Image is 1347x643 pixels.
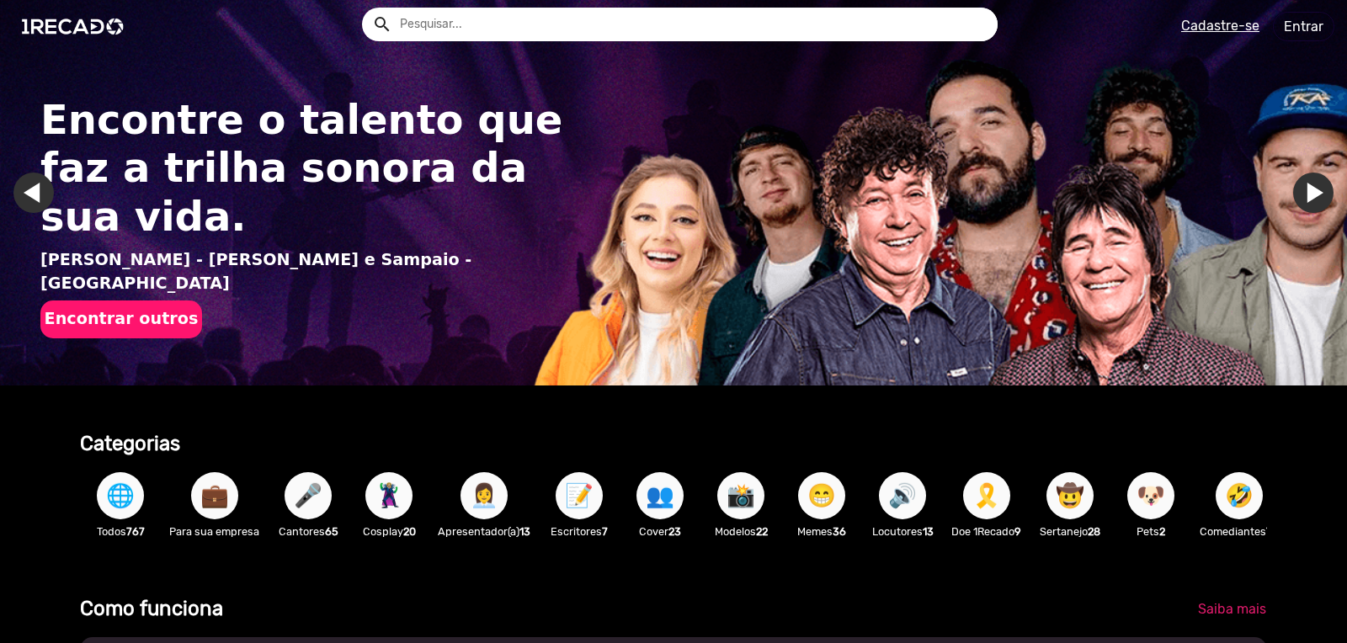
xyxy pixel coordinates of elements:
[294,472,322,519] span: 🎤
[519,525,530,538] b: 13
[1225,472,1254,519] span: 🤣
[80,432,180,455] b: Categorias
[1185,594,1280,624] a: Saiba mais
[870,523,934,539] p: Locutores
[1046,472,1094,519] button: 🤠
[470,472,498,519] span: 👩‍💼
[106,472,135,519] span: 🌐
[387,8,998,41] input: Pesquisar...
[13,173,54,213] a: Ir para o último slide
[602,525,608,538] b: 7
[285,472,332,519] button: 🎤
[438,523,530,539] p: Apresentador(a)
[126,525,145,538] b: 767
[1266,525,1278,538] b: 72
[668,525,681,538] b: 23
[923,525,934,538] b: 13
[963,472,1010,519] button: 🎗️
[717,472,764,519] button: 📸
[1273,12,1334,41] a: Entrar
[727,472,755,519] span: 📸
[1014,525,1021,538] b: 9
[191,472,238,519] button: 💼
[1056,472,1084,519] span: 🤠
[200,472,229,519] span: 💼
[97,472,144,519] button: 🌐
[366,8,396,38] button: Example home icon
[1038,523,1102,539] p: Sertanejo
[565,472,594,519] span: 📝
[365,472,413,519] button: 🦹🏼‍♀️
[403,525,416,538] b: 20
[790,523,854,539] p: Memes
[1181,18,1259,34] u: Cadastre-se
[888,472,917,519] span: 🔊
[556,472,603,519] button: 📝
[276,523,340,539] p: Cantores
[628,523,692,539] p: Cover
[375,472,403,519] span: 🦹🏼‍♀️
[972,472,1001,519] span: 🎗️
[879,472,926,519] button: 🔊
[646,472,674,519] span: 👥
[709,523,773,539] p: Modelos
[372,14,392,35] mat-icon: Example home icon
[756,525,768,538] b: 22
[40,248,579,297] p: [PERSON_NAME] - [PERSON_NAME] e Sampaio - [GEOGRAPHIC_DATA]
[1216,472,1263,519] button: 🤣
[1200,523,1278,539] p: Comediantes
[547,523,611,539] p: Escritores
[1159,525,1165,538] b: 2
[1198,601,1266,617] span: Saiba mais
[169,523,259,539] p: Para sua empresa
[798,472,845,519] button: 😁
[88,523,152,539] p: Todos
[1293,173,1334,213] a: Ir para o próximo slide
[951,523,1021,539] p: Doe 1Recado
[357,523,421,539] p: Cosplay
[461,472,508,519] button: 👩‍💼
[1127,472,1174,519] button: 🐶
[40,96,579,242] h1: Encontre o talento que faz a trilha sonora da sua vida.
[636,472,684,519] button: 👥
[1137,472,1165,519] span: 🐶
[833,525,846,538] b: 36
[325,525,338,538] b: 65
[807,472,836,519] span: 😁
[1088,525,1100,538] b: 28
[1119,523,1183,539] p: Pets
[40,300,202,338] button: Encontrar outros
[80,597,223,620] b: Como funciona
